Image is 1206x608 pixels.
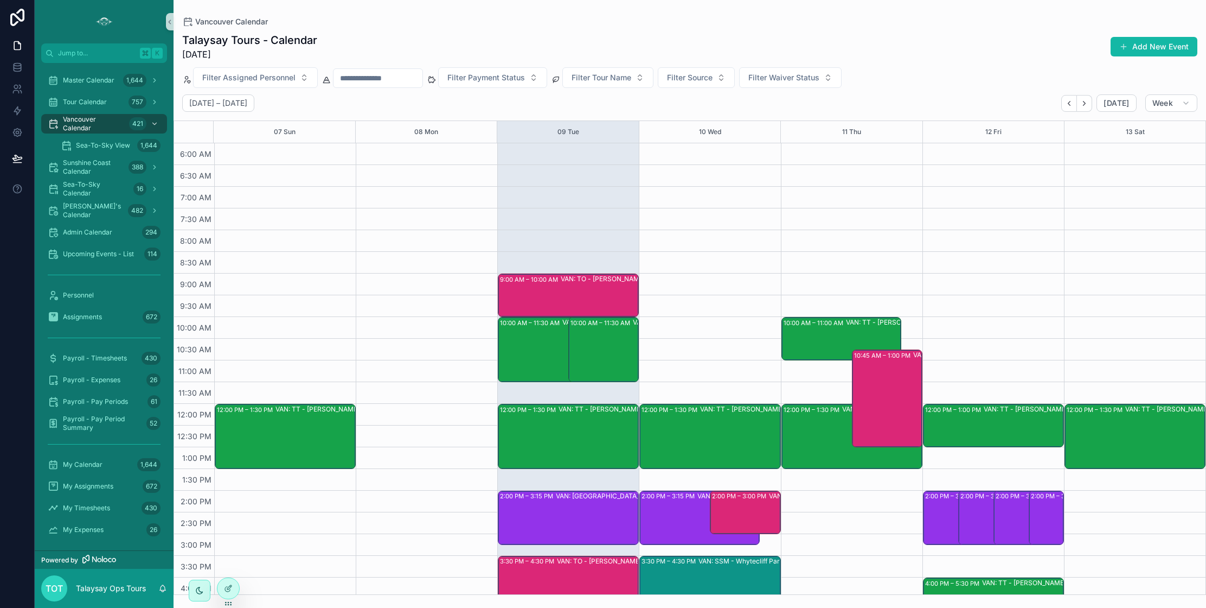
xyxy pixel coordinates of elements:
div: 2:00 PM – 3:15 PM [500,491,556,502]
span: Week [1152,98,1173,108]
div: 26 [146,373,161,387]
span: Master Calendar [63,76,114,85]
span: [DATE] [1104,98,1129,108]
span: Sea-To-Sky View [76,141,130,150]
span: 8:00 AM [177,236,214,245]
div: 421 [129,117,146,130]
div: VAN: TT - [PERSON_NAME] (2) [PERSON_NAME], [GEOGRAPHIC_DATA]:UKEQ-DBBQ [633,318,700,327]
div: VAN: TT - [PERSON_NAME] (1) [PERSON_NAME], TW:ECGK-RFMW [559,405,696,414]
div: 16 [133,182,146,195]
a: Payroll - Timesheets430 [41,349,167,368]
span: 12:00 PM [175,410,214,419]
button: 07 Sun [274,121,296,143]
div: 3:30 PM – 4:30 PMVAN: TO - [PERSON_NAME] (1) [PERSON_NAME], TW:RZQE-YWFH [498,556,638,599]
div: 2:00 PM – 3:00 PMVAN: TO - [PERSON_NAME] (6) [PERSON_NAME], TW:SFAY-SRCU [710,491,780,534]
span: Upcoming Events - List [63,250,134,258]
div: 1,644 [137,139,161,152]
button: 09 Tue [557,121,579,143]
a: Powered by [35,550,174,569]
div: 3:30 PM – 4:30 PMVAN: SSM - Whytecliff Park (1) [PERSON_NAME], TW:KQWE-EZMV [640,556,780,599]
div: 3:30 PM – 4:30 PM [500,556,557,567]
div: scrollable content [35,63,174,550]
div: 10:00 AM – 11:30 AMVAN: TT - [PERSON_NAME] (1) [PERSON_NAME], TW:HTAX-KXBV [498,318,617,382]
span: 9:30 AM [177,301,214,311]
div: 12:00 PM – 1:30 PMVAN: TT - [PERSON_NAME] (1) [PERSON_NAME], TW:ECGK-RFMW [498,404,638,468]
div: 2:00 PM – 3:15 PM [1031,491,1087,502]
span: 7:00 AM [178,193,214,202]
span: 10:30 AM [174,345,214,354]
div: VAN: SSM - Whytecliff Park (1) [PERSON_NAME], TW:KQWE-EZMV [698,557,836,566]
span: 12:30 PM [175,432,214,441]
div: 11 Thu [842,121,861,143]
span: Filter Waiver Status [748,72,819,83]
span: 4:00 PM [178,584,214,593]
button: [DATE] [1096,94,1136,112]
span: Sunshine Coast Calendar [63,159,124,176]
span: Payroll - Expenses [63,376,120,384]
div: VAN: TT - [PERSON_NAME] (2) MISA TOURS - Booking Number : 1183153 [275,405,413,414]
div: VAN:TT - [PERSON_NAME] (12) [PERSON_NAME], TW:VCKC-QXNR [842,405,980,414]
button: Back [1061,95,1077,112]
div: 12:00 PM – 1:00 PM [925,404,984,415]
span: 1:00 PM [179,453,214,463]
button: Select Button [739,67,842,88]
span: 7:30 AM [178,214,214,224]
div: 10:00 AM – 11:00 AM [784,318,846,328]
div: 672 [143,480,161,493]
span: Vancouver Calendar [195,16,268,27]
span: 9:00 AM [177,280,214,289]
button: Select Button [193,67,318,88]
div: 12:00 PM – 1:30 PMVAN:TT - [PERSON_NAME] (12) [PERSON_NAME], TW:VCKC-QXNR [782,404,922,468]
a: [PERSON_NAME]'s Calendar482 [41,201,167,220]
span: My Expenses [63,525,104,534]
h1: Talaysay Tours - Calendar [182,33,317,48]
div: 430 [142,352,161,365]
div: VAN: [GEOGRAPHIC_DATA][PERSON_NAME] (2) [PERSON_NAME], TW:ZHYJ-YDWJ [697,492,814,501]
span: K [153,49,162,58]
div: 672 [143,311,161,324]
div: 12:00 PM – 1:30 PM [784,404,842,415]
button: 10 Wed [699,121,721,143]
span: 1:30 PM [179,475,214,484]
div: 10:00 AM – 11:30 AMVAN: TT - [PERSON_NAME] (2) [PERSON_NAME], [GEOGRAPHIC_DATA]:UKEQ-DBBQ [569,318,638,382]
span: Vancouver Calendar [63,115,125,132]
span: 11:00 AM [176,366,214,376]
div: 482 [128,204,146,217]
p: Talaysay Ops Tours [76,583,146,594]
h2: [DATE] – [DATE] [189,98,247,109]
span: 6:30 AM [177,171,214,180]
span: 2:00 PM [178,497,214,506]
span: Filter Assigned Personnel [202,72,296,83]
span: Filter Payment Status [447,72,525,83]
div: 2:00 PM – 3:15 PMVAN: [GEOGRAPHIC_DATA][PERSON_NAME] (1) [PERSON_NAME], TW:EXKK-SDEZ [923,491,983,544]
div: 26 [146,523,161,536]
a: Upcoming Events - List114 [41,244,167,264]
div: 12:00 PM – 1:30 PMVAN: TT - [PERSON_NAME] (2) MISA TOURS - Booking Number : 1183153 [215,404,355,468]
span: Payroll - Pay Period Summary [63,415,142,432]
span: Admin Calendar [63,228,112,237]
div: 2:00 PM – 3:15 PM [996,491,1051,502]
span: Filter Source [667,72,713,83]
div: 114 [144,248,161,261]
a: Vancouver Calendar421 [41,114,167,134]
div: 10:45 AM – 1:00 PM [854,350,913,361]
span: 6:00 AM [177,149,214,159]
div: 12:00 PM – 1:30 PM [642,404,700,415]
button: 12 Fri [985,121,1002,143]
button: 13 Sat [1126,121,1145,143]
a: My Calendar1,644 [41,455,167,474]
a: My Assignments672 [41,477,167,496]
div: 294 [142,226,161,239]
div: 10:00 AM – 11:30 AM [500,318,562,328]
span: My Calendar [63,460,102,469]
div: 2:00 PM – 3:15 PMVAN: [GEOGRAPHIC_DATA][PERSON_NAME] (2) [PERSON_NAME], TW:GJHV-DQTH [959,491,1018,544]
div: 9:00 AM – 10:00 AM [500,274,561,285]
span: Filter Tour Name [572,72,631,83]
a: Tour Calendar757 [41,92,167,112]
button: Next [1077,95,1092,112]
div: VAN: TT - [PERSON_NAME] (1) [PERSON_NAME], TW:HTAX-KXBV [562,318,679,327]
span: Jump to... [58,49,136,58]
div: 10:00 AM – 11:30 AM [570,318,633,328]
